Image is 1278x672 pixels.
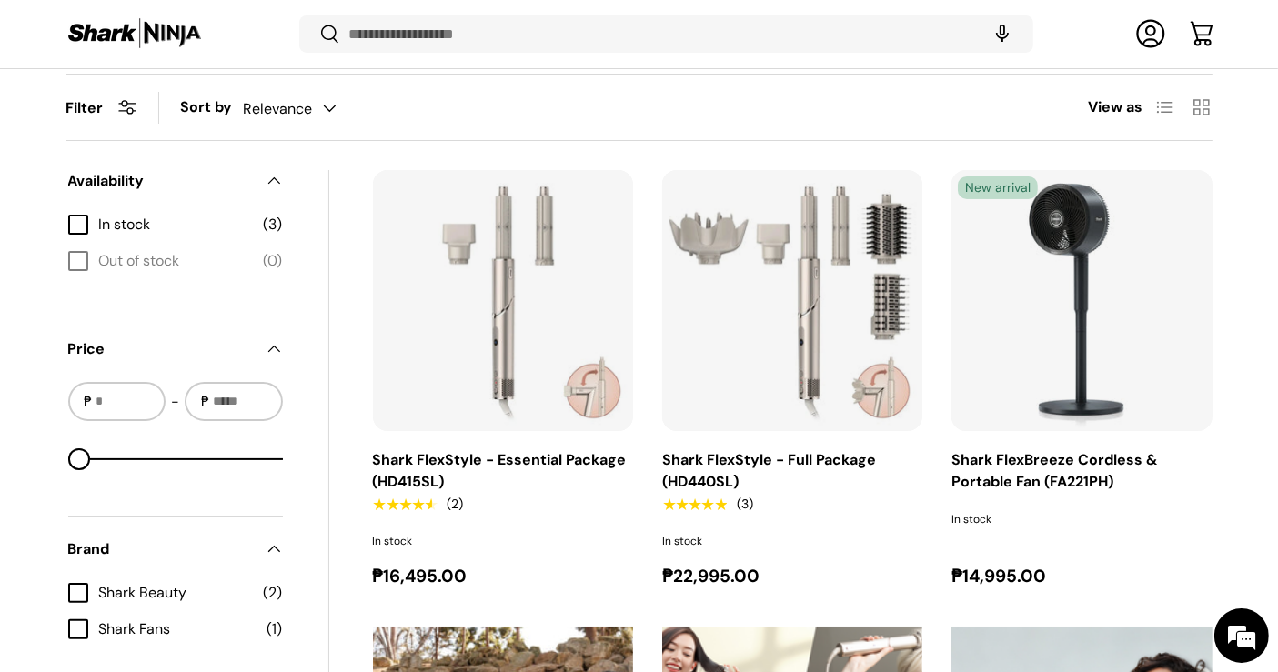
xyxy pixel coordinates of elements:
[99,214,253,236] span: In stock
[951,170,1212,430] img: https://sharkninja.com.ph/products/shark-flexbreeze-cordless-portable-fan-fa221ph
[662,450,876,491] a: Shark FlexStyle - Full Package (HD440SL)
[1089,96,1143,118] span: View as
[66,98,104,117] span: Filter
[68,316,283,382] summary: Price
[951,170,1212,430] a: Shark FlexBreeze Cordless & Portable Fan (FA221PH)
[244,93,373,125] button: Relevance
[68,338,254,360] span: Price
[373,170,633,430] a: Shark FlexStyle - Essential Package (HD415SL)
[181,96,244,118] label: Sort by
[99,618,257,640] span: Shark Fans
[66,16,203,52] img: Shark Ninja Philippines
[68,148,283,214] summary: Availability
[951,450,1158,491] a: Shark FlexBreeze Cordless & Portable Fan (FA221PH)
[99,582,253,604] span: Shark Beauty
[662,170,922,430] a: Shark FlexStyle - Full Package (HD440SL)
[99,250,253,272] span: Out of stock
[264,582,283,604] span: (2)
[68,517,283,582] summary: Brand
[171,391,179,413] span: -
[68,170,254,192] span: Availability
[264,250,283,272] span: (0)
[244,100,313,117] span: Relevance
[973,15,1031,55] speech-search-button: Search by voice
[199,392,211,411] span: ₱
[68,538,254,560] span: Brand
[958,176,1038,199] span: New arrival
[662,170,922,430] img: shark-flexstyle-full-package-what's-in-the-box-full-view-sharkninja-philippines
[267,618,283,640] span: (1)
[83,392,95,411] span: ₱
[264,214,283,236] span: (3)
[373,170,633,430] img: shark-flexstyle-esential-package-what's-in-the-box-full-view-sharkninja-philippines
[66,98,136,117] button: Filter
[373,450,627,491] a: Shark FlexStyle - Essential Package (HD415SL)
